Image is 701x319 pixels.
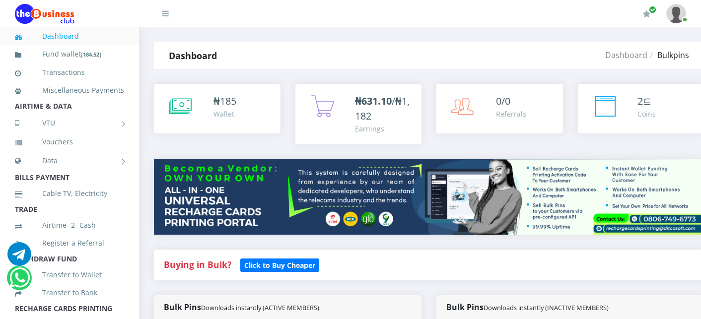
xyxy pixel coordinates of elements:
a: Airtime -2- Cash [15,214,124,237]
div: Referrals [496,109,526,119]
div: ⊆ [637,94,656,109]
span: 185 [220,94,236,108]
a: Miscellaneous Payments [15,79,124,102]
div: Coins [637,109,656,119]
li: Bulkpins [647,49,689,61]
a: 0/0 Referrals [436,84,563,133]
span: 0/0 [496,94,510,108]
div: Wallet [213,109,236,119]
strong: Bulk Pins [446,302,609,313]
strong: Bulk Pins [164,302,319,313]
a: Chat for support [9,273,30,290]
a: Register a Referral [15,232,124,255]
small: Downloads instantly (INACTIVE MEMBERS) [484,303,609,312]
a: VTU [15,111,124,135]
a: Vouchers [15,130,124,153]
b: ₦631.10 [355,94,392,108]
a: Fund wallet[184.52] [15,43,124,66]
a: ₦631.10/₦1,182 Earnings [295,84,422,144]
div: Earnings [355,124,412,134]
strong: Dashboard [169,50,217,62]
a: Dashboard [605,50,647,61]
a: Dashboard [15,25,124,48]
a: Cable TV, Electricity [15,182,124,205]
small: Downloads instantly (ACTIVE MEMBERS) [201,303,319,312]
a: ₦185 Wallet [154,84,280,133]
span: /₦1,182 [355,94,410,123]
img: Logo [15,4,74,24]
a: Transactions [15,61,124,84]
a: Click to Buy Cheaper [240,258,319,270]
a: Chat for support [7,250,31,266]
small: [ ] [81,51,101,58]
b: 184.52 [83,51,99,58]
b: Click to Buy Cheaper [244,260,315,270]
span: 2 [637,94,643,108]
div: ₦ [213,94,236,109]
a: Transfer to Bank [15,281,124,304]
a: Transfer to Wallet [15,263,124,286]
a: Data [15,148,124,173]
span: Renew/Upgrade Subscription [649,6,656,13]
img: User [666,4,686,23]
i: Renew/Upgrade Subscription [643,10,650,18]
strong: Buying in Bulk? [164,258,231,270]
